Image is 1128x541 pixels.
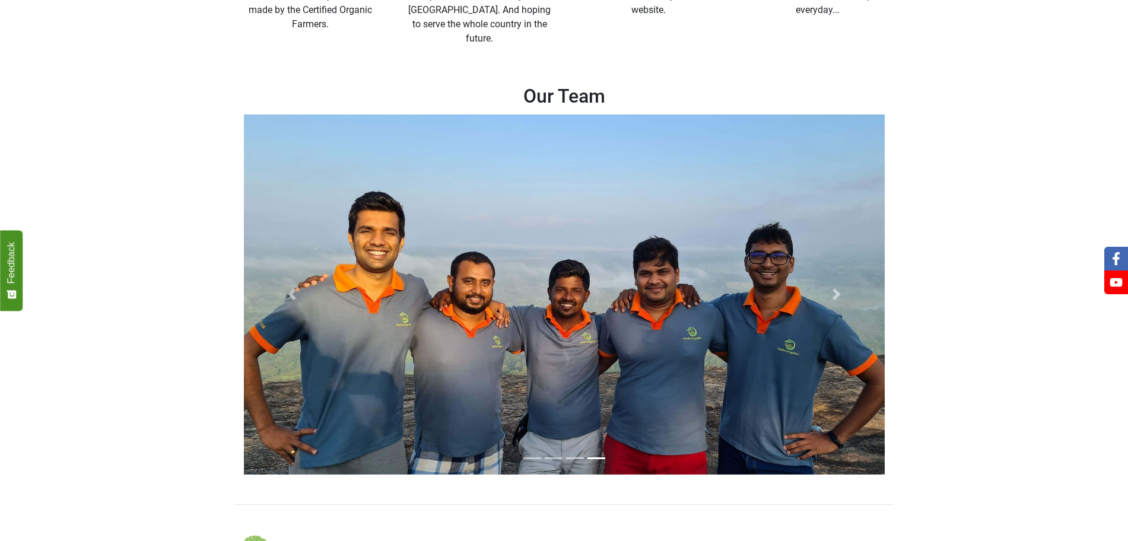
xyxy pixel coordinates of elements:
h2: Our Team [235,84,894,109]
span: Feedback [6,242,17,284]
